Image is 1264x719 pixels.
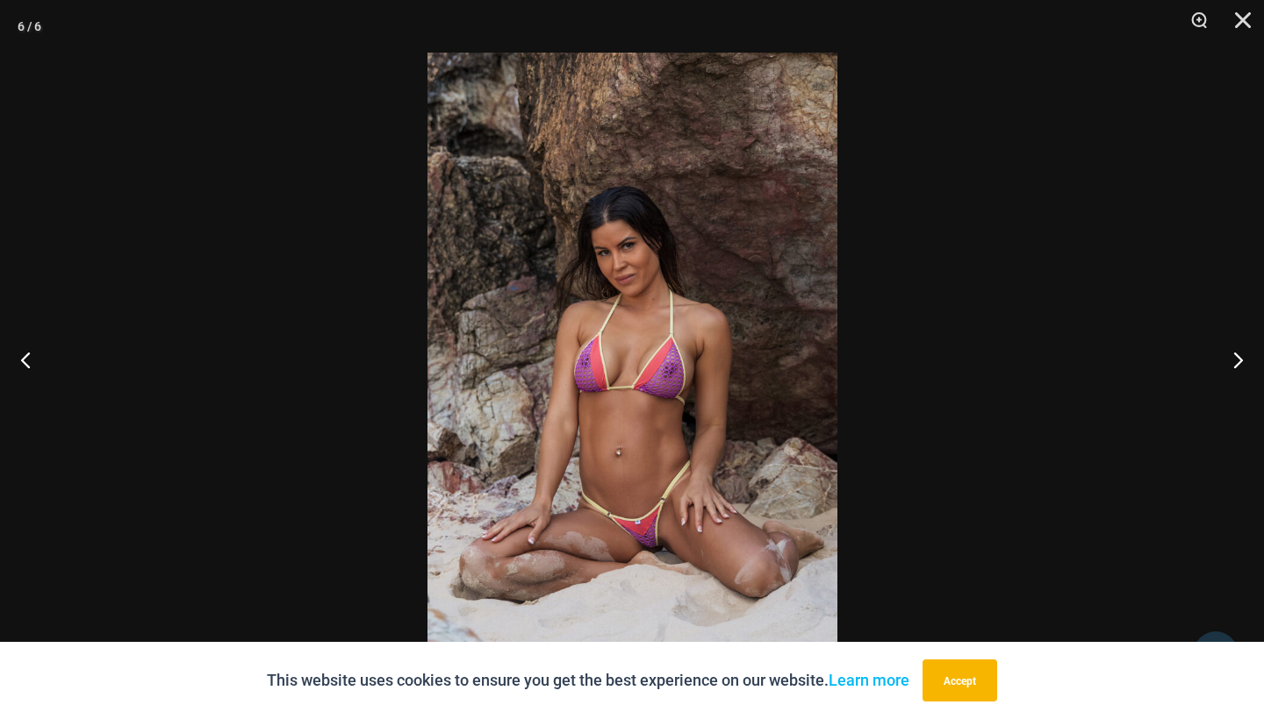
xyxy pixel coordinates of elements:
div: 6 / 6 [18,13,41,39]
img: That Summer Heat Wave 3063 Tri Top 4303 Micro Bottom 06 [427,53,837,666]
button: Next [1198,316,1264,403]
a: Learn more [829,671,909,689]
p: This website uses cookies to ensure you get the best experience on our website. [267,667,909,694]
button: Accept [923,659,997,701]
